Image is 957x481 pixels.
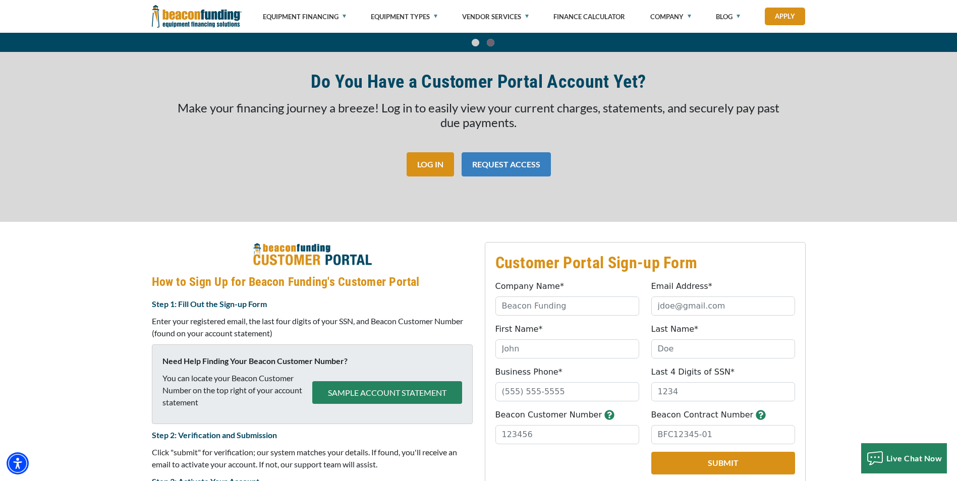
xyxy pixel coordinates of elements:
input: Beacon Funding [495,296,639,316]
div: Accessibility Menu [7,452,29,474]
strong: Step 1: Fill Out the Sign-up Form [152,299,267,309]
button: SAMPLE ACCOUNT STATEMENT [312,381,462,404]
strong: Need Help Finding Your Beacon Customer Number? [162,356,348,366]
input: (555) 555-5555 [495,382,639,401]
a: REQUEST ACCESS [462,152,551,176]
a: LOG IN - open in a new tab [407,152,454,176]
p: Enter your registered email, the last four digits of your SSN, and Beacon Customer Number (found ... [152,315,473,339]
button: Submit [651,452,795,474]
input: jdoe@gmail.com [651,296,795,316]
a: Go To Slide 1 [485,38,497,47]
input: 123456 [495,425,639,444]
h4: How to Sign Up for Beacon Funding's Customer Portal [152,273,473,290]
p: You can locate your Beacon Customer Number on the top right of your account statement [162,372,312,408]
a: Go To Slide 0 [470,38,482,47]
img: How to Sign Up for Beacon Funding's Customer Portal [253,242,372,268]
a: Apply [765,8,805,25]
input: BFC12345-01 [651,425,795,444]
button: Live Chat Now [861,443,947,473]
strong: Step 2: Verification and Submission [152,430,277,440]
h2: Do You Have a Customer Portal Account Yet? [311,70,646,93]
button: button [756,409,766,421]
label: Beacon Customer Number [495,409,602,421]
button: button [604,409,614,421]
h3: Customer Portal Sign-up Form [495,253,795,273]
label: Last 4 Digits of SSN* [651,366,735,378]
label: Company Name* [495,280,564,292]
input: John [495,339,639,358]
span: Live Chat Now [886,453,942,463]
label: Email Address* [651,280,712,292]
label: Last Name* [651,323,699,335]
label: Beacon Contract Number [651,409,754,421]
label: First Name* [495,323,543,335]
label: Business Phone* [495,366,562,378]
input: 1234 [651,382,795,401]
input: Doe [651,339,795,358]
span: Make your financing journey a breeze! Log in to easily view your current charges, statements, and... [178,100,779,130]
p: Click "submit" for verification; our system matches your details. If found, you'll receive an ema... [152,446,473,470]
